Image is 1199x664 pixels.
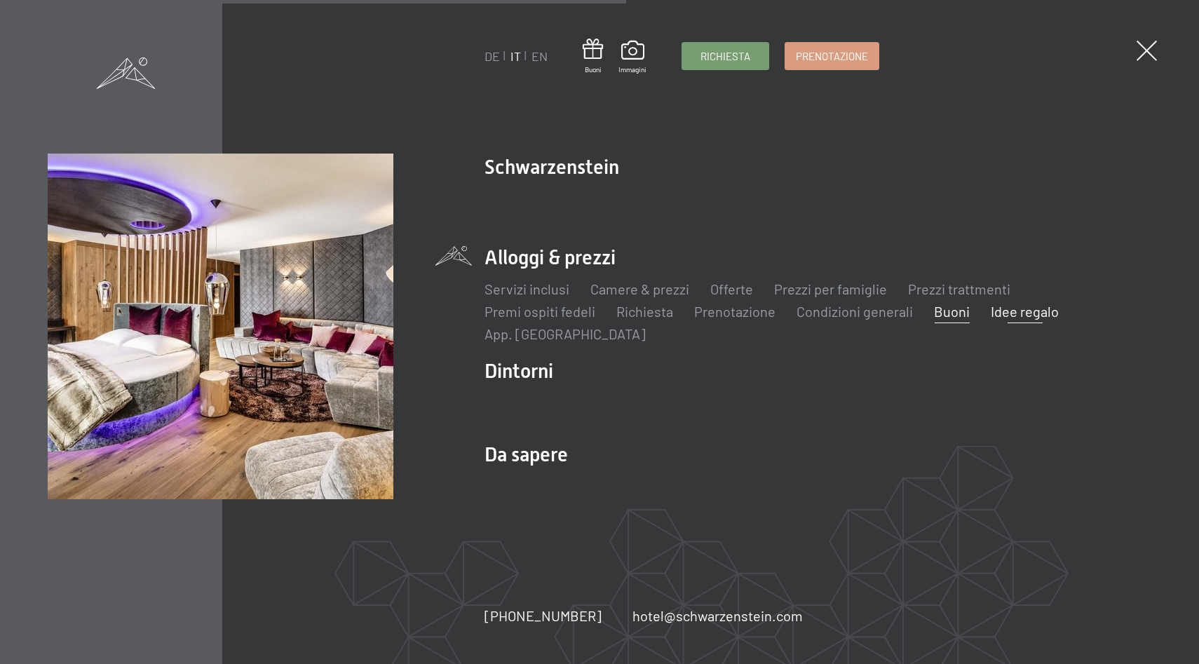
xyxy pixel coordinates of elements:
[991,303,1059,320] a: Idee regalo
[908,280,1010,297] a: Prezzi trattmenti
[590,280,689,297] a: Camere & prezzi
[710,280,753,297] a: Offerte
[785,43,879,69] a: Prenotazione
[485,606,602,625] a: [PHONE_NUMBER]
[694,303,775,320] a: Prenotazione
[700,49,750,64] span: Richiesta
[797,303,913,320] a: Condizioni generali
[485,325,646,342] a: App. [GEOGRAPHIC_DATA]
[485,48,500,64] a: DE
[934,303,970,320] a: Buoni
[485,303,595,320] a: Premi ospiti fedeli
[796,49,868,64] span: Prenotazione
[618,65,646,74] span: Immagini
[583,65,603,74] span: Buoni
[618,41,646,74] a: Immagini
[531,48,548,64] a: EN
[632,606,803,625] a: hotel@schwarzenstein.com
[510,48,521,64] a: IT
[485,607,602,624] span: [PHONE_NUMBER]
[583,39,603,74] a: Buoni
[682,43,768,69] a: Richiesta
[774,280,887,297] a: Prezzi per famiglie
[485,280,569,297] a: Servizi inclusi
[616,303,673,320] a: Richiesta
